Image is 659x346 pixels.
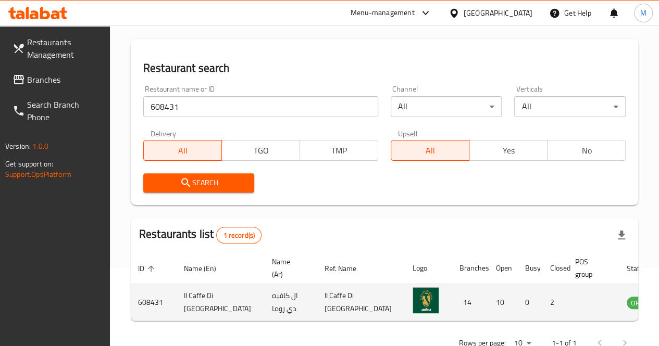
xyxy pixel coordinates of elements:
h2: Restaurants list [139,226,262,244]
button: TGO [221,140,300,161]
span: Search Branch Phone [27,98,102,123]
td: ال كافيه دي روما [264,284,316,321]
div: Menu-management [351,7,415,19]
a: Support.OpsPlatform [5,168,71,181]
span: 1.0.0 [32,139,48,153]
span: TMP [304,143,374,158]
span: POS group [575,255,606,280]
span: M [640,7,646,19]
div: All [391,96,502,117]
a: Restaurants Management [4,30,110,67]
button: TMP [300,140,378,161]
h2: Restaurant search [143,60,626,76]
div: All [514,96,626,117]
input: Search for restaurant name or ID.. [143,96,378,117]
label: Delivery [151,130,177,137]
th: Branches [451,252,488,284]
label: Upsell [398,130,417,137]
img: Il Caffe Di Roma [413,287,439,313]
span: OPEN [627,297,652,309]
td: 2 [542,284,567,321]
span: Ref. Name [325,262,370,275]
button: Yes [469,140,548,161]
th: Logo [404,252,451,284]
td: Il Caffe Di [GEOGRAPHIC_DATA] [316,284,404,321]
div: Export file [609,223,634,248]
span: Search [152,176,246,189]
td: 0 [517,284,542,321]
button: No [547,140,626,161]
th: Closed [542,252,567,284]
td: 14 [451,284,488,321]
button: All [143,140,222,161]
a: Search Branch Phone [4,92,110,130]
td: 10 [488,284,517,321]
a: Branches [4,67,110,92]
td: Il Caffe Di [GEOGRAPHIC_DATA] [176,284,264,321]
span: Version: [5,139,31,153]
span: Get support on: [5,157,53,171]
div: [GEOGRAPHIC_DATA] [464,7,532,19]
td: 608431 [130,284,176,321]
span: Restaurants Management [27,36,102,61]
div: Total records count [216,227,262,244]
th: Open [488,252,517,284]
span: 1 record(s) [217,230,261,240]
th: Busy [517,252,542,284]
span: No [552,143,621,158]
button: Search [143,173,255,193]
span: All [148,143,218,158]
span: ID [138,262,158,275]
span: TGO [226,143,296,158]
button: All [391,140,469,161]
span: Yes [474,143,543,158]
span: Name (En) [184,262,230,275]
span: Name (Ar) [272,255,304,280]
span: All [395,143,465,158]
span: Branches [27,73,102,86]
